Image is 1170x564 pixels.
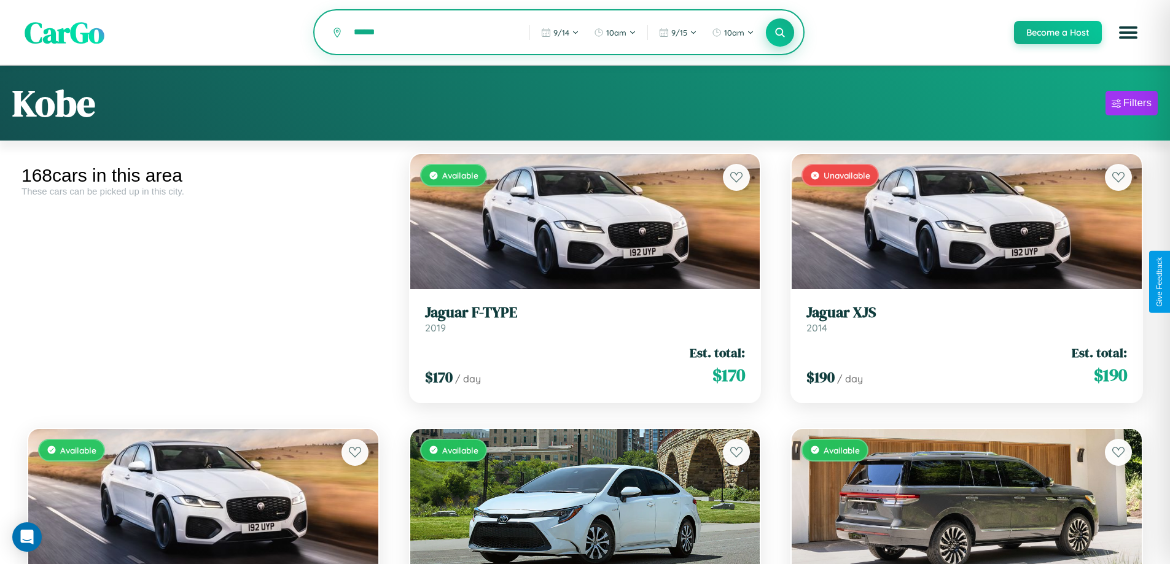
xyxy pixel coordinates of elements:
span: / day [455,373,481,385]
span: 10am [724,28,744,37]
a: Jaguar F-TYPE2019 [425,304,746,334]
div: Give Feedback [1155,257,1164,307]
button: Become a Host [1014,21,1102,44]
button: 9/14 [535,23,585,42]
span: CarGo [25,12,104,53]
span: 9 / 14 [553,28,569,37]
span: Available [60,445,96,455]
span: $ 190 [1094,363,1127,387]
span: / day [837,373,863,385]
span: Available [442,170,478,180]
h3: Jaguar XJS [806,304,1127,322]
div: These cars can be picked up in this city. [21,186,385,196]
div: Filters [1123,97,1152,109]
span: Available [442,445,478,455]
h3: Jaguar F-TYPE [425,304,746,322]
span: $ 190 [806,367,835,387]
a: Jaguar XJS2014 [806,304,1127,334]
span: 10am [606,28,626,37]
h1: Kobe [12,78,95,128]
span: Unavailable [824,170,870,180]
button: 10am [706,23,760,42]
button: Filters [1106,91,1158,115]
span: Est. total: [690,344,745,361]
button: 9/15 [653,23,703,42]
div: Open Intercom Messenger [12,522,42,552]
span: 2019 [425,322,446,334]
button: 10am [588,23,642,42]
div: 168 cars in this area [21,165,385,186]
span: $ 170 [425,367,453,387]
span: 9 / 15 [671,28,687,37]
span: Available [824,445,860,455]
button: Open menu [1111,15,1145,50]
span: 2014 [806,322,827,334]
span: $ 170 [712,363,745,387]
span: Est. total: [1072,344,1127,361]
